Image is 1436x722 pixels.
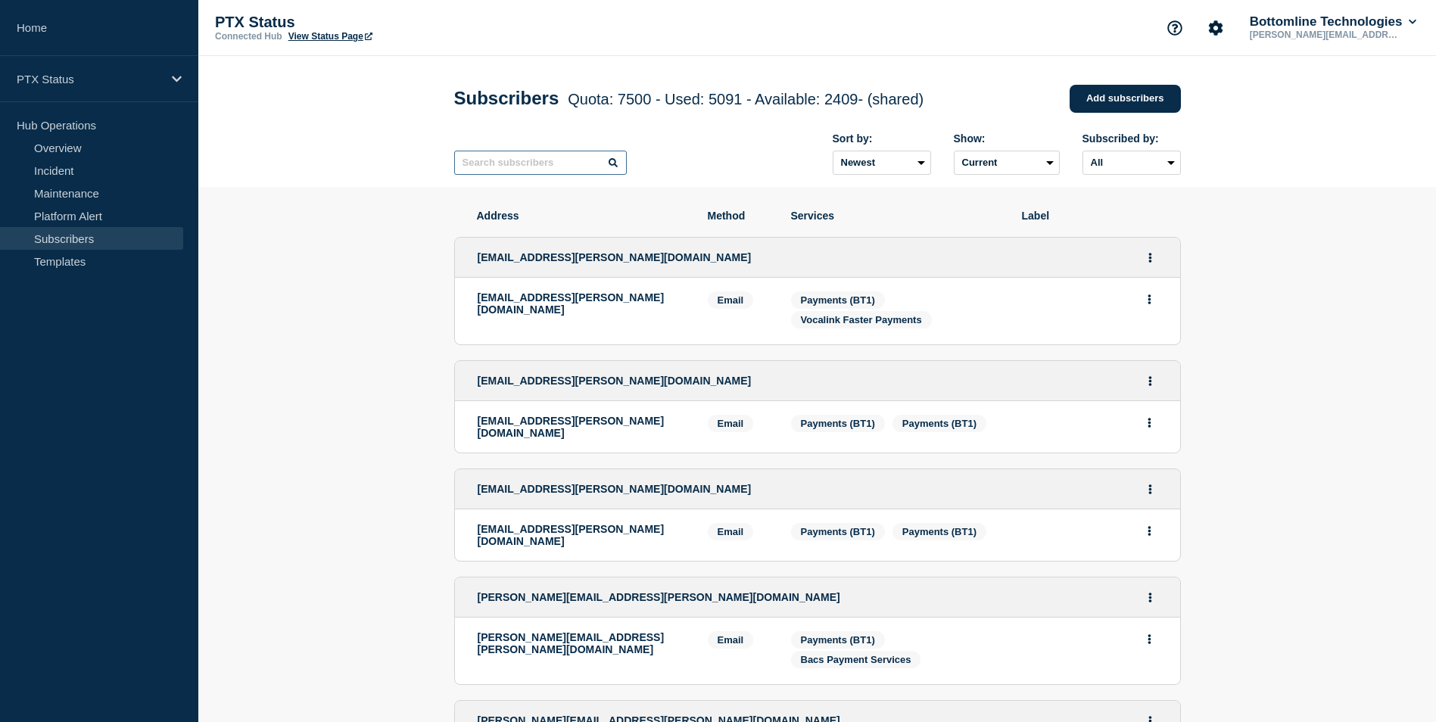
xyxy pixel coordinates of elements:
button: Actions [1140,288,1159,311]
span: Payments (BT1) [801,294,875,306]
span: Payments (BT1) [902,526,977,537]
span: Email [708,415,754,432]
span: Email [708,291,754,309]
span: [EMAIL_ADDRESS][PERSON_NAME][DOMAIN_NAME] [478,251,752,263]
span: [EMAIL_ADDRESS][PERSON_NAME][DOMAIN_NAME] [478,375,752,387]
span: Payments (BT1) [902,418,977,429]
span: [EMAIL_ADDRESS][PERSON_NAME][DOMAIN_NAME] [478,483,752,495]
span: Bacs Payment Services [801,654,911,665]
select: Subscribed by [1082,151,1181,175]
p: [EMAIL_ADDRESS][PERSON_NAME][DOMAIN_NAME] [478,523,685,547]
button: Bottomline Technologies [1247,14,1419,30]
p: [PERSON_NAME][EMAIL_ADDRESS][PERSON_NAME][DOMAIN_NAME] [1247,30,1404,40]
select: Deleted [954,151,1060,175]
select: Sort by [833,151,931,175]
a: View Status Page [288,31,372,42]
button: Actions [1140,627,1159,651]
span: Email [708,523,754,540]
button: Actions [1140,519,1159,543]
button: Actions [1141,246,1160,269]
p: Connected Hub [215,31,282,42]
p: [EMAIL_ADDRESS][PERSON_NAME][DOMAIN_NAME] [478,291,685,316]
button: Support [1159,12,1191,44]
span: Quota: 7500 - Used: 5091 - Available: 2409 - (shared) [568,91,924,107]
span: Vocalink Faster Payments [801,314,922,325]
span: Payments (BT1) [801,634,875,646]
p: PTX Status [215,14,518,31]
span: Email [708,631,754,649]
span: Label [1022,210,1158,222]
span: Payments (BT1) [801,418,875,429]
button: Actions [1141,586,1160,609]
a: Add subscribers [1070,85,1181,113]
div: Show: [954,132,1060,145]
button: Account settings [1200,12,1232,44]
span: Address [477,210,685,222]
input: Search subscribers [454,151,627,175]
span: Payments (BT1) [801,526,875,537]
p: [PERSON_NAME][EMAIL_ADDRESS][PERSON_NAME][DOMAIN_NAME] [478,631,685,655]
div: Sort by: [833,132,931,145]
button: Actions [1141,369,1160,393]
p: PTX Status [17,73,162,86]
h1: Subscribers [454,88,924,109]
p: [EMAIL_ADDRESS][PERSON_NAME][DOMAIN_NAME] [478,415,685,439]
span: Services [791,210,999,222]
span: [PERSON_NAME][EMAIL_ADDRESS][PERSON_NAME][DOMAIN_NAME] [478,591,840,603]
div: Subscribed by: [1082,132,1181,145]
span: Method [708,210,768,222]
button: Actions [1140,411,1159,434]
button: Actions [1141,478,1160,501]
